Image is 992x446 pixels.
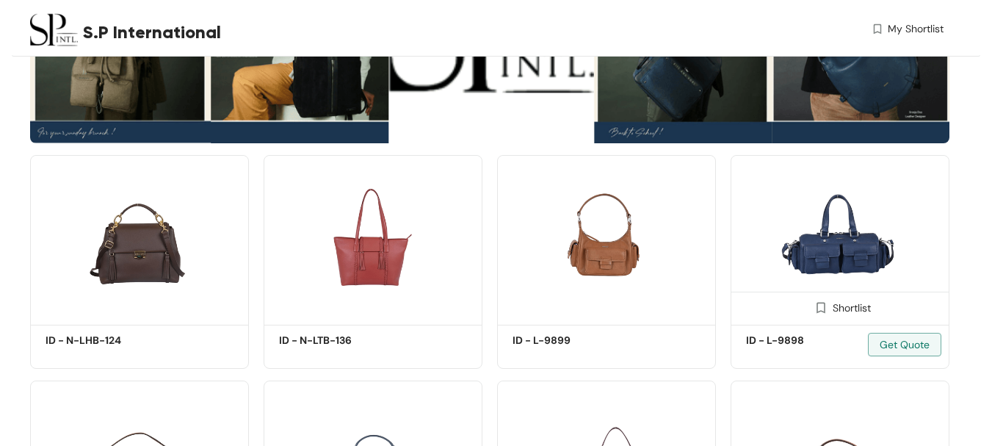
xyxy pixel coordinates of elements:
[871,21,884,37] img: wishlist
[746,333,871,348] h5: ID - L-9898
[264,155,482,320] img: 0a1ae71d-cbe6-4bc9-a07f-b6b2c191575d
[46,333,170,348] h5: ID - N-LHB-124
[497,155,716,320] img: abeb043c-d47f-49ff-85c7-daaad47b55eb
[814,301,828,314] img: Shortlist
[888,21,944,37] span: My Shortlist
[30,6,78,54] img: Buyer Portal
[809,300,871,314] div: Shortlist
[30,155,249,320] img: ee9e30c7-a377-4e3e-b81b-cf2f3b96b16b
[279,333,404,348] h5: ID - N-LTB-136
[880,337,930,353] span: Get Quote
[868,333,941,356] button: Get Quote
[731,155,949,320] img: 871189dc-86b3-4550-b780-d19f7fd63888
[513,333,637,348] h5: ID - L-9899
[83,19,221,46] span: S.P International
